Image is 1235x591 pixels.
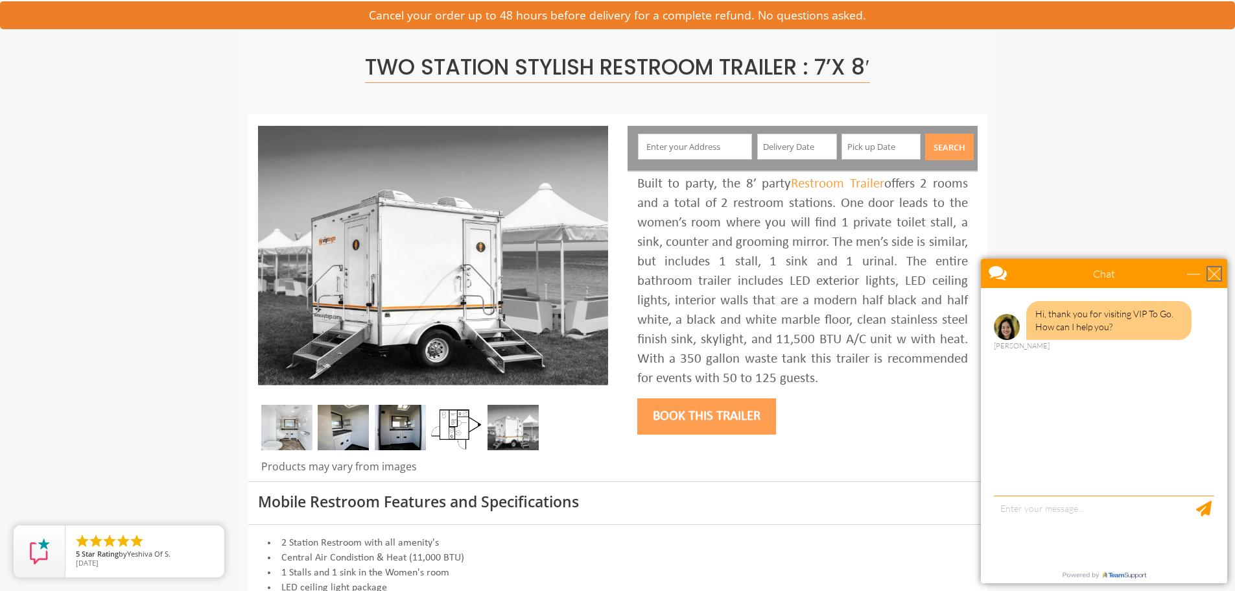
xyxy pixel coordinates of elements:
[925,134,974,160] button: Search
[76,550,214,559] span: by
[76,558,99,568] span: [DATE]
[76,549,80,559] span: 5
[841,134,921,160] input: Pick up Date
[102,533,117,549] li: 
[757,134,837,160] input: Delivery Date
[318,405,369,450] img: DSC_0016_email
[258,459,608,481] div: Products may vary from images
[365,52,869,83] span: Two Station Stylish Restroom Trailer : 7’x 8′
[27,538,53,564] img: Review Rating
[638,134,752,160] input: Enter your Address
[375,405,426,450] img: DSC_0004_email
[88,533,104,549] li: 
[261,405,312,450] img: Inside of complete restroom with a stall, a urinal, tissue holders, cabinets and mirror
[127,549,171,559] span: Yeshiva Of S.
[431,405,482,450] img: Floor Plan of 2 station Mini restroom with sink and toilet
[129,533,145,549] li: 
[258,566,978,581] li: 1 Stalls and 1 sink in the Women's room
[637,398,776,435] button: Book this trailer
[258,494,978,510] h3: Mobile Restroom Features and Specifications
[258,551,978,566] li: Central Air Condistion & Heat (11,000 BTU)
[973,251,1235,591] iframe: Live Chat Box
[258,126,608,385] img: A mini restroom trailer with two separate stations and separate doors for males and females
[75,533,90,549] li: 
[637,175,968,389] div: Built to party, the 8’ party offers 2 rooms and a total of 2 restroom stations. One door leads to...
[115,533,131,549] li: 
[82,549,119,559] span: Star Rating
[258,536,978,551] li: 2 Station Restroom with all amenity's
[488,405,539,450] img: A mini restroom trailer with two separate stations and separate doors for males and females
[791,177,884,191] a: Restroom Trailer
